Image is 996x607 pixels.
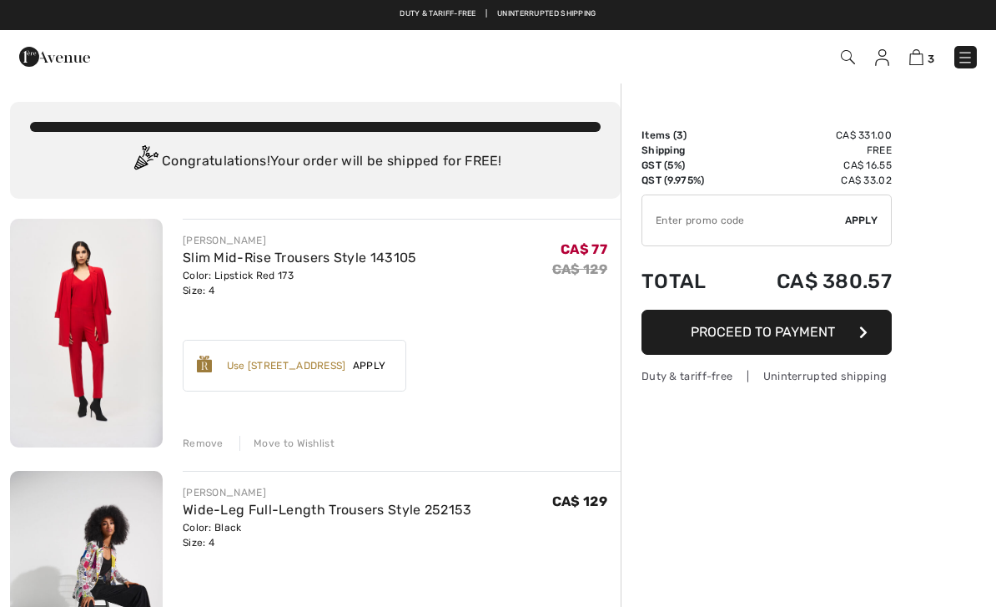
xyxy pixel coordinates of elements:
[641,143,732,158] td: Shipping
[642,195,845,245] input: Promo code
[845,213,878,228] span: Apply
[128,145,162,179] img: Congratulation2.svg
[691,324,835,340] span: Proceed to Payment
[841,50,855,64] img: Search
[10,219,163,448] img: Slim Mid-Rise Trousers Style 143105
[957,49,973,66] img: Menu
[641,368,892,384] div: Duty & tariff-free | Uninterrupted shipping
[183,268,417,298] div: Color: Lipstick Red 173 Size: 4
[641,158,732,173] td: GST (5%)
[197,356,212,372] img: Reward-Logo.svg
[909,47,934,67] a: 3
[183,485,472,500] div: [PERSON_NAME]
[732,128,892,143] td: CA$ 331.00
[677,129,683,141] span: 3
[19,40,90,73] img: 1ère Avenue
[641,128,732,143] td: Items ( )
[183,250,417,266] a: Slim Mid-Rise Trousers Style 143105
[183,520,472,550] div: Color: Black Size: 4
[183,502,472,518] a: Wide-Leg Full-Length Trousers Style 252153
[641,253,732,310] td: Total
[561,241,607,257] span: CA$ 77
[227,358,346,373] div: Use [STREET_ADDRESS]
[732,173,892,188] td: CA$ 33.02
[183,436,224,451] div: Remove
[732,143,892,158] td: Free
[732,158,892,173] td: CA$ 16.55
[732,253,892,310] td: CA$ 380.57
[19,48,90,63] a: 1ère Avenue
[641,310,892,355] button: Proceed to Payment
[183,233,417,248] div: [PERSON_NAME]
[30,145,601,179] div: Congratulations! Your order will be shipped for FREE!
[875,49,889,66] img: My Info
[346,358,393,373] span: Apply
[641,173,732,188] td: QST (9.975%)
[552,261,607,277] s: CA$ 129
[928,53,934,65] span: 3
[239,436,335,451] div: Move to Wishlist
[909,49,923,65] img: Shopping Bag
[552,493,607,509] span: CA$ 129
